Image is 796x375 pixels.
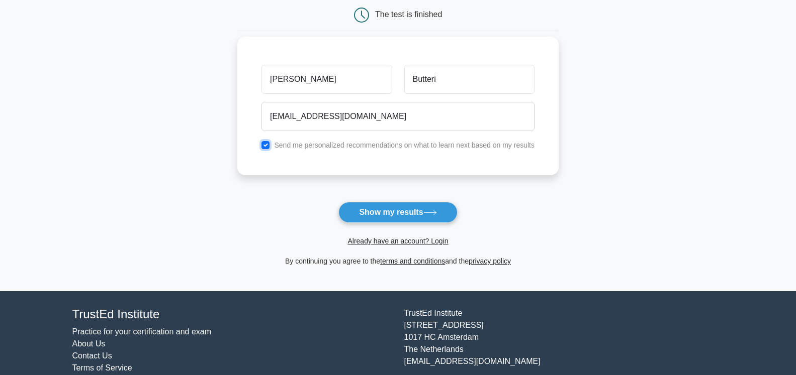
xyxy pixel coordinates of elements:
h4: TrustEd Institute [72,307,392,322]
a: About Us [72,339,106,348]
input: Last name [404,65,535,94]
a: Already have an account? Login [347,237,448,245]
div: The test is finished [375,10,442,19]
a: Terms of Service [72,363,132,372]
input: First name [261,65,392,94]
a: Practice for your certification and exam [72,327,212,336]
a: terms and conditions [380,257,445,265]
button: Show my results [338,202,457,223]
input: Email [261,102,535,131]
div: By continuing you agree to the and the [231,255,565,267]
a: privacy policy [469,257,511,265]
a: Contact Us [72,351,112,360]
label: Send me personalized recommendations on what to learn next based on my results [274,141,535,149]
